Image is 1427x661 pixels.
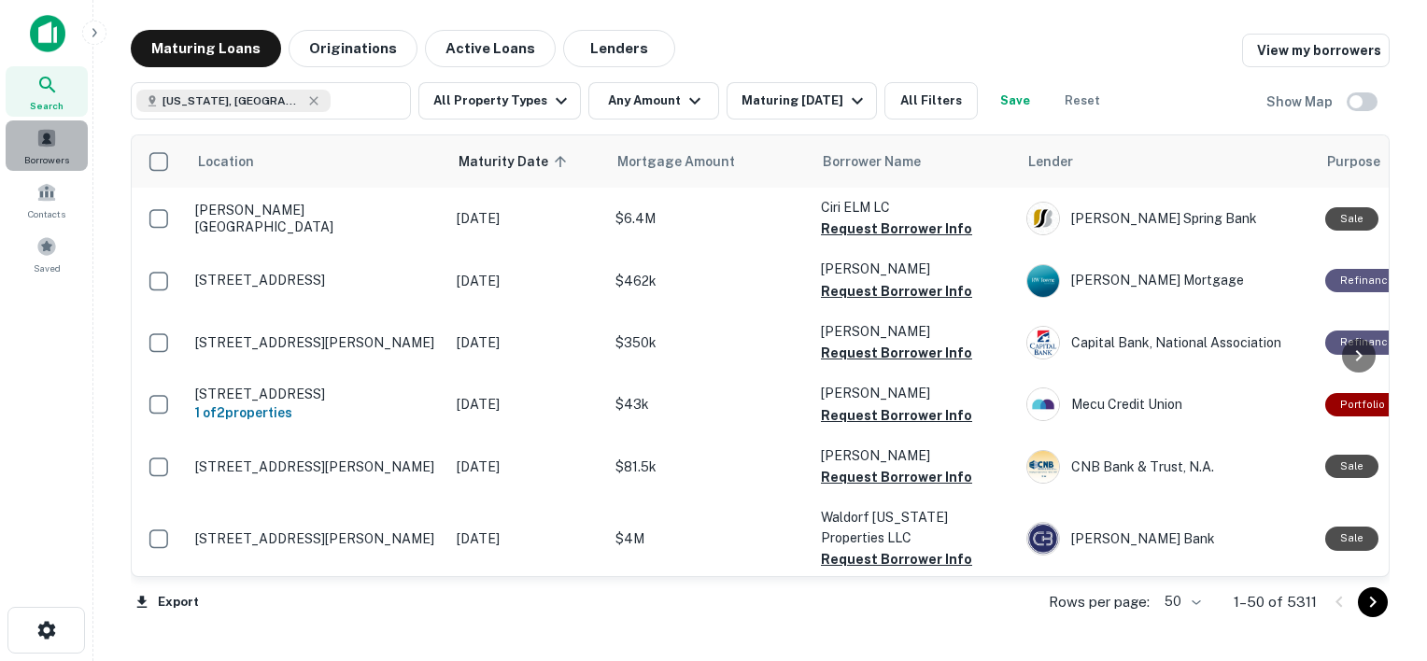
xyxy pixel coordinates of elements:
[418,82,581,120] button: All Property Types
[821,259,1008,279] p: [PERSON_NAME]
[1027,388,1059,420] img: picture
[24,152,69,167] span: Borrowers
[606,135,812,188] th: Mortgage Amount
[1325,527,1378,550] div: Sale
[1234,591,1317,613] p: 1–50 of 5311
[6,229,88,279] a: Saved
[1358,587,1388,617] button: Go to next page
[6,175,88,225] a: Contacts
[1027,265,1059,297] img: picture
[1027,523,1059,555] img: picture
[1325,393,1400,416] div: This is a portfolio loan with 2 properties
[615,528,802,549] p: $4M
[195,334,438,351] p: [STREET_ADDRESS][PERSON_NAME]
[1027,451,1059,483] img: picture
[821,218,972,240] button: Request Borrower Info
[30,98,64,113] span: Search
[197,150,254,173] span: Location
[1053,82,1112,120] button: Reset
[1242,34,1390,67] a: View my borrowers
[457,394,597,415] p: [DATE]
[821,548,972,570] button: Request Borrower Info
[563,30,675,67] button: Lenders
[1026,264,1307,298] div: [PERSON_NAME] Mortgage
[1325,330,1409,354] div: This loan purpose was for refinancing
[985,82,1045,120] button: Save your search to get updates of matches that match your search criteria.
[821,197,1008,218] p: Ciri ELM LC
[823,150,921,173] span: Borrower Name
[821,321,1008,342] p: [PERSON_NAME]
[457,457,597,477] p: [DATE]
[1049,591,1150,613] p: Rows per page:
[1027,203,1059,234] img: picture
[884,82,978,120] button: All Filters
[131,30,281,67] button: Maturing Loans
[195,402,438,423] h6: 1 of 2 properties
[615,394,802,415] p: $43k
[821,507,1008,548] p: Waldorf [US_STATE] Properties LLC
[425,30,556,67] button: Active Loans
[1327,150,1380,173] span: Purpose
[821,342,972,364] button: Request Borrower Info
[34,260,61,275] span: Saved
[1026,450,1307,484] div: CNB Bank & Trust, N.a.
[1026,202,1307,235] div: [PERSON_NAME] Spring Bank
[6,120,88,171] a: Borrowers
[1157,588,1204,615] div: 50
[727,82,877,120] button: Maturing [DATE]
[615,208,802,229] p: $6.4M
[195,272,438,288] p: [STREET_ADDRESS]
[617,150,759,173] span: Mortgage Amount
[1028,150,1073,173] span: Lender
[6,66,88,117] a: Search
[615,332,802,353] p: $350k
[28,206,65,221] span: Contacts
[195,386,438,402] p: [STREET_ADDRESS]
[1026,326,1307,359] div: Capital Bank, National Association
[615,271,802,291] p: $462k
[1266,91,1335,112] h6: Show Map
[1325,455,1378,478] div: Sale
[615,457,802,477] p: $81.5k
[1017,135,1316,188] th: Lender
[195,458,438,475] p: [STREET_ADDRESS][PERSON_NAME]
[457,332,597,353] p: [DATE]
[821,445,1008,466] p: [PERSON_NAME]
[821,383,1008,403] p: [PERSON_NAME]
[821,280,972,302] button: Request Borrower Info
[30,15,65,52] img: capitalize-icon.png
[1334,512,1427,601] iframe: Chat Widget
[457,271,597,291] p: [DATE]
[289,30,417,67] button: Originations
[457,528,597,549] p: [DATE]
[812,135,1017,188] th: Borrower Name
[195,202,438,235] p: [PERSON_NAME][GEOGRAPHIC_DATA]
[1325,269,1409,292] div: This loan purpose was for refinancing
[447,135,606,188] th: Maturity Date
[131,588,204,616] button: Export
[742,90,869,112] div: Maturing [DATE]
[1026,387,1307,421] div: Mecu Credit Union
[821,466,972,488] button: Request Borrower Info
[457,208,597,229] p: [DATE]
[186,135,447,188] th: Location
[821,404,972,427] button: Request Borrower Info
[195,530,438,547] p: [STREET_ADDRESS][PERSON_NAME]
[459,150,572,173] span: Maturity Date
[1325,207,1378,231] div: Sale
[1027,327,1059,359] img: picture
[1026,522,1307,556] div: [PERSON_NAME] Bank
[588,82,719,120] button: Any Amount
[162,92,303,109] span: [US_STATE], [GEOGRAPHIC_DATA]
